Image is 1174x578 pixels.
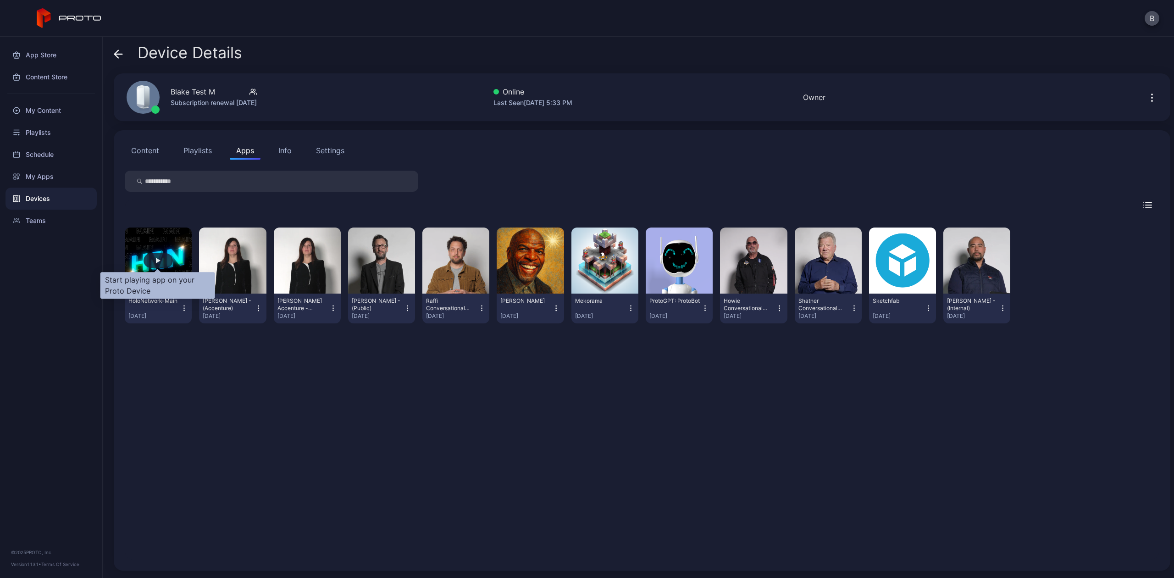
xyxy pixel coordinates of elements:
[649,312,701,320] div: [DATE]
[316,145,344,156] div: Settings
[100,272,215,299] div: Start playing app on your Proto Device
[426,297,476,312] div: Raffi Conversational Persona - (Proto Internal)
[798,297,858,320] button: Shatner Conversational Persona - (Proto Internal)[DATE]
[272,141,298,160] button: Info
[1145,11,1159,26] button: B
[352,297,411,320] button: [PERSON_NAME] - (Public)[DATE]
[6,188,97,210] a: Devices
[724,297,774,312] div: Howie Conversational Persona - (Proto Internal)
[6,210,97,232] a: Teams
[128,297,179,305] div: HoloNetwork-Main
[575,297,626,305] div: Mekorama
[230,141,260,160] button: Apps
[6,66,97,88] a: Content Store
[277,297,337,320] button: [PERSON_NAME] Accenture - (Accenture)[DATE]
[277,297,328,312] div: Mair Accenture - (Accenture)
[426,312,478,320] div: [DATE]
[128,312,180,320] div: [DATE]
[649,297,709,320] button: ProtoGPT: ProtoBot[DATE]
[6,166,97,188] a: My Apps
[803,92,825,103] div: Owner
[724,312,775,320] div: [DATE]
[11,549,91,556] div: © 2025 PROTO, Inc.
[11,561,41,567] span: Version 1.13.1 •
[873,312,925,320] div: [DATE]
[426,297,486,320] button: Raffi Conversational Persona - (Proto Internal)[DATE]
[493,86,572,97] div: Online
[947,297,1007,320] button: [PERSON_NAME] - (Internal)[DATE]
[6,144,97,166] a: Schedule
[6,122,97,144] a: Playlists
[125,141,166,160] button: Content
[873,297,923,305] div: Sketchfab
[6,100,97,122] a: My Content
[352,312,404,320] div: [DATE]
[493,97,572,108] div: Last Seen [DATE] 5:33 PM
[138,44,242,61] span: Device Details
[947,297,997,312] div: Blake K - (Internal)
[798,312,850,320] div: [DATE]
[278,145,292,156] div: Info
[649,297,700,305] div: ProtoGPT: ProtoBot
[171,86,215,97] div: Blake Test M
[575,312,627,320] div: [DATE]
[203,297,253,312] div: Mair - (Accenture)
[500,297,560,320] button: [PERSON_NAME][DATE]
[277,312,329,320] div: [DATE]
[724,297,783,320] button: Howie Conversational Persona - (Proto Internal)[DATE]
[203,312,255,320] div: [DATE]
[128,297,188,320] button: HoloNetwork-Main[DATE]
[310,141,351,160] button: Settings
[947,312,999,320] div: [DATE]
[500,297,551,305] div: Terry Selfie
[177,141,218,160] button: Playlists
[575,297,635,320] button: Mekorama[DATE]
[873,297,932,320] button: Sketchfab[DATE]
[203,297,262,320] button: [PERSON_NAME] - (Accenture)[DATE]
[500,312,552,320] div: [DATE]
[798,297,849,312] div: Shatner Conversational Persona - (Proto Internal)
[352,297,402,312] div: David N Persona - (Public)
[6,44,97,66] a: App Store
[41,561,79,567] a: Terms Of Service
[171,97,257,108] div: Subscription renewal [DATE]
